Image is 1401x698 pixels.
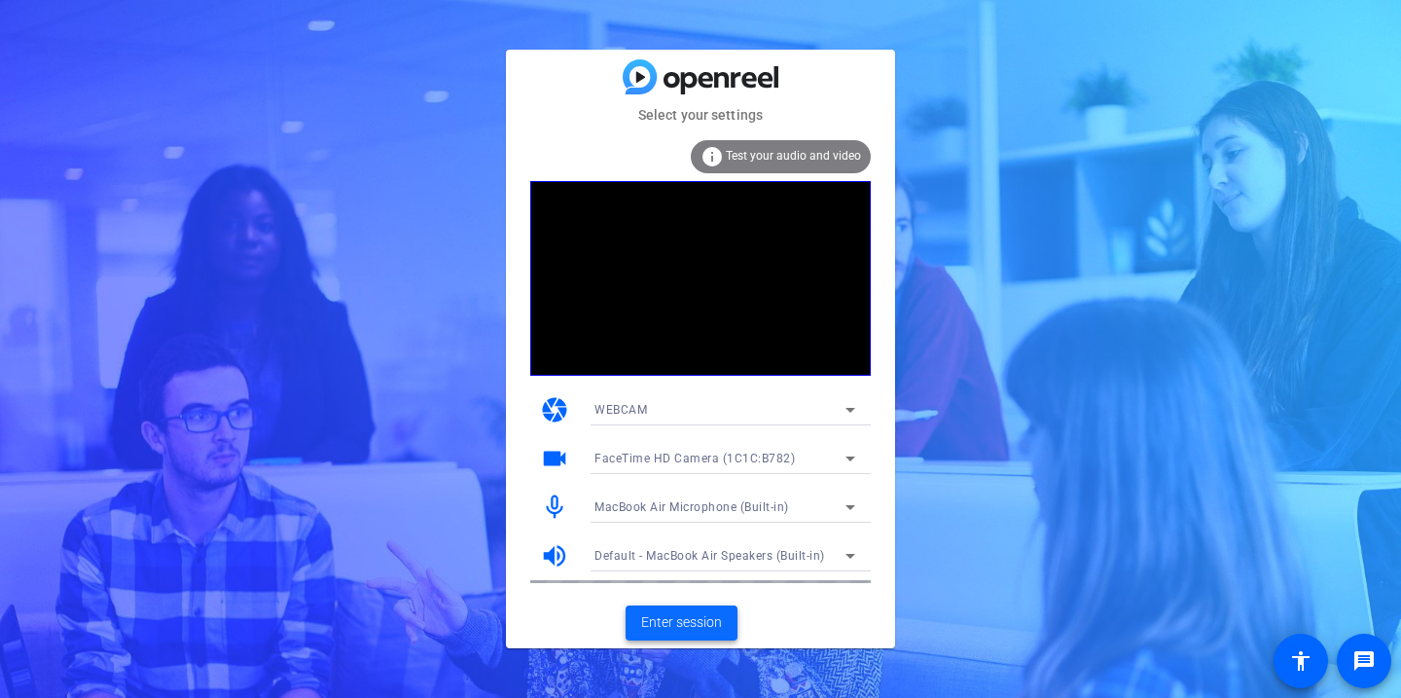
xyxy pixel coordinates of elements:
[594,452,795,465] span: FaceTime HD Camera (1C1C:B782)
[594,403,647,417] span: WEBCAM
[1289,649,1312,673] mat-icon: accessibility
[626,606,737,641] button: Enter session
[623,59,778,93] img: blue-gradient.svg
[726,149,861,163] span: Test your audio and video
[594,549,825,563] span: Default - MacBook Air Speakers (Built-in)
[506,104,895,126] mat-card-subtitle: Select your settings
[641,612,722,633] span: Enter session
[540,444,569,473] mat-icon: videocam
[540,493,569,522] mat-icon: mic_none
[540,395,569,424] mat-icon: camera
[700,145,724,168] mat-icon: info
[540,541,569,570] mat-icon: volume_up
[594,500,789,514] span: MacBook Air Microphone (Built-in)
[1352,649,1376,673] mat-icon: message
